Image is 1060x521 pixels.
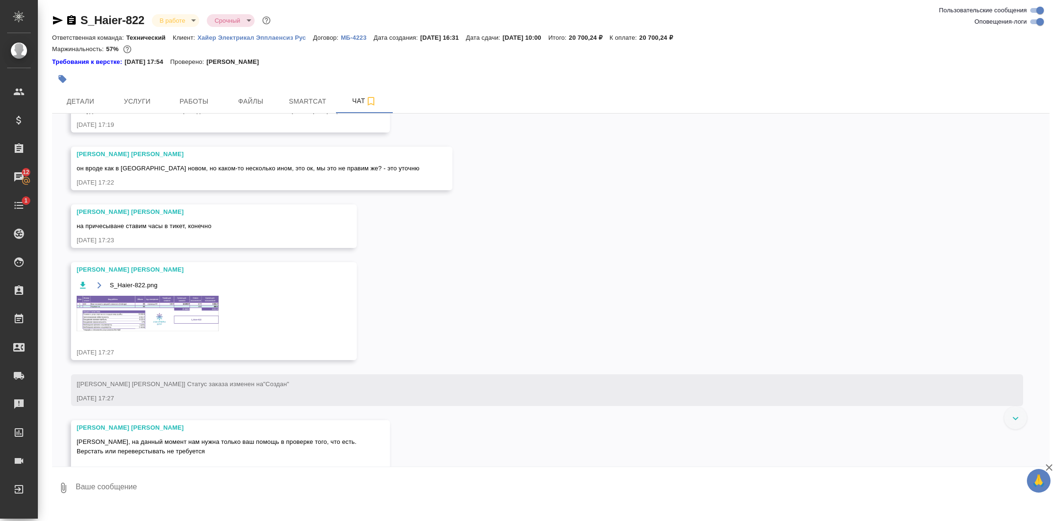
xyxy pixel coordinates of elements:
[126,34,173,41] p: Технический
[170,57,207,67] p: Проверено:
[77,222,212,230] span: на причесыване ставим часы в тикет, конечно
[18,196,33,205] span: 1
[66,15,77,26] button: Скопировать ссылку
[939,6,1027,15] span: Пользовательские сообщения
[207,14,254,27] div: В работе
[106,45,121,53] p: 57%
[466,34,503,41] p: Дата сдачи:
[77,265,324,274] div: [PERSON_NAME] [PERSON_NAME]
[1031,471,1047,491] span: 🙏
[197,33,313,41] a: Хайер Электрикал Эпплаенсиз Рус
[77,207,324,217] div: [PERSON_NAME] [PERSON_NAME]
[503,34,548,41] p: [DATE] 10:00
[52,45,106,53] p: Маржинальность:
[152,14,199,27] div: В работе
[52,15,63,26] button: Скопировать ссылку для ЯМессенджера
[77,438,357,521] span: [PERSON_NAME], на данный момент нам нужна только ваш помощь в проверке того, что есть. Верстать и...
[313,34,341,41] p: Договор:
[77,178,419,187] div: [DATE] 17:22
[77,296,219,331] img: S_Haier-822.png
[197,34,313,41] p: Хайер Электрикал Эпплаенсиз Рус
[974,17,1027,26] span: Оповещения-логи
[548,34,569,41] p: Итого:
[80,14,144,26] a: S_Haier-822
[374,34,420,41] p: Дата создания:
[110,281,158,290] span: S_Haier-822.png
[365,96,377,107] svg: Подписаться
[77,279,88,291] button: Скачать
[77,394,990,403] div: [DATE] 17:27
[228,96,274,107] span: Файлы
[1027,469,1051,493] button: 🙏
[206,57,266,67] p: [PERSON_NAME]
[77,236,324,245] div: [DATE] 17:23
[285,96,330,107] span: Smartcat
[2,194,35,217] a: 1
[52,69,73,89] button: Добавить тэг
[173,34,197,41] p: Клиент:
[341,34,373,41] p: МБ-4223
[77,150,419,159] div: [PERSON_NAME] [PERSON_NAME]
[52,57,124,67] div: Нажми, чтобы открыть папку с инструкцией
[93,279,105,291] button: Открыть на драйве
[77,380,289,388] span: [[PERSON_NAME] [PERSON_NAME]] Статус заказа изменен на
[17,168,35,177] span: 12
[157,17,188,25] button: В работе
[639,34,680,41] p: 20 700,24 ₽
[2,165,35,189] a: 12
[171,96,217,107] span: Работы
[609,34,639,41] p: К оплате:
[58,96,103,107] span: Детали
[260,14,273,26] button: Доп статусы указывают на важность/срочность заказа
[569,34,609,41] p: 20 700,24 ₽
[77,165,419,172] span: он вроде как в [GEOGRAPHIC_DATA] новом, но каком-то несколько ином, это ок, мы это не правим же? ...
[77,423,357,433] div: [PERSON_NAME] [PERSON_NAME]
[115,96,160,107] span: Услуги
[121,43,133,55] button: 7374.65 RUB;
[124,57,170,67] p: [DATE] 17:54
[212,17,243,25] button: Срочный
[263,380,289,388] span: "Создан"
[77,348,324,357] div: [DATE] 17:27
[420,34,466,41] p: [DATE] 16:31
[341,33,373,41] a: МБ-4223
[52,34,126,41] p: Ответственная команда:
[77,120,357,130] div: [DATE] 17:19
[52,57,124,67] a: Требования к верстке:
[342,95,387,107] span: Чат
